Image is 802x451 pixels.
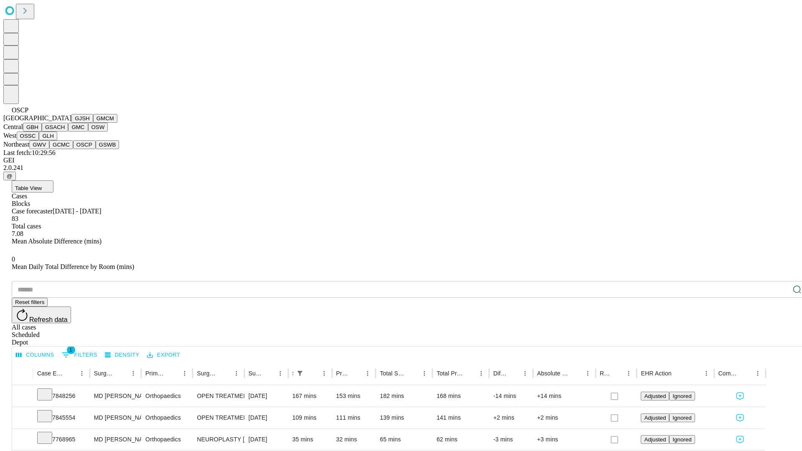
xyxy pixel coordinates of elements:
span: 7.08 [12,230,23,237]
span: Adjusted [644,415,666,421]
div: MD [PERSON_NAME] [94,429,137,450]
div: Total Scheduled Duration [380,370,406,377]
span: [DATE] - [DATE] [53,208,101,215]
div: Resolved in EHR [600,370,611,377]
span: [GEOGRAPHIC_DATA] [3,114,71,122]
span: Ignored [673,436,691,443]
div: 2.0.241 [3,164,799,172]
button: Show filters [294,367,306,379]
button: Menu [231,367,242,379]
div: NEUROPLASTY [MEDICAL_DATA] AT [GEOGRAPHIC_DATA] [197,429,240,450]
button: Sort [508,367,519,379]
button: Select columns [14,349,56,362]
button: Sort [407,367,419,379]
div: 111 mins [336,407,372,428]
div: EHR Action [641,370,671,377]
span: Case forecaster [12,208,53,215]
span: Refresh data [29,316,68,323]
span: Table View [15,185,42,191]
div: 141 mins [437,407,485,428]
button: Show filters [60,348,99,362]
div: Orthopaedics [145,407,188,428]
span: Ignored [673,415,691,421]
button: GJSH [71,114,93,123]
button: Export [145,349,182,362]
button: Menu [475,367,487,379]
span: Last fetch: 10:29:56 [3,149,56,156]
button: GSACH [42,123,68,132]
button: Sort [263,367,274,379]
div: OPEN TREATMENT DISTAL RADIAL INTRA-ARTICULAR FRACTURE OR EPIPHYSEAL SEPARATION [MEDICAL_DATA] 3 0... [197,407,240,428]
button: Sort [64,367,76,379]
button: Menu [76,367,88,379]
div: 167 mins [292,385,328,407]
button: Expand [16,433,29,447]
div: Surgery Date [249,370,262,377]
div: 7768965 [37,429,86,450]
div: [DATE] [249,429,284,450]
span: Mean Daily Total Difference by Room (mins) [12,263,134,270]
span: 1 [67,346,75,354]
button: GMC [68,123,88,132]
div: Primary Service [145,370,166,377]
button: Ignored [669,413,695,422]
div: Absolute Difference [537,370,569,377]
button: Sort [307,367,318,379]
div: Orthopaedics [145,385,188,407]
span: West [3,132,17,139]
button: OSSC [17,132,39,140]
button: Menu [519,367,531,379]
button: Sort [570,367,582,379]
span: OSCP [12,106,28,114]
button: Menu [274,367,286,379]
button: Menu [623,367,634,379]
span: Total cases [12,223,41,230]
div: +2 mins [537,407,591,428]
button: Ignored [669,435,695,444]
span: Central [3,123,23,130]
div: Comments [718,370,739,377]
button: Adjusted [641,413,669,422]
button: OSW [88,123,108,132]
button: Menu [127,367,139,379]
span: @ [7,173,13,179]
span: Northeast [3,141,29,148]
div: 1 active filter [294,367,306,379]
button: Menu [700,367,712,379]
div: 35 mins [292,429,328,450]
button: OSCP [73,140,96,149]
span: Reset filters [15,299,44,305]
div: +14 mins [537,385,591,407]
button: Sort [350,367,362,379]
span: Adjusted [644,436,666,443]
div: Surgery Name [197,370,218,377]
button: Menu [318,367,330,379]
button: GCMC [49,140,73,149]
span: 0 [12,256,15,263]
button: Sort [116,367,127,379]
button: Expand [16,411,29,426]
span: 83 [12,215,18,222]
span: Mean Absolute Difference (mins) [12,238,102,245]
div: Surgeon Name [94,370,115,377]
button: Sort [740,367,752,379]
div: Predicted In Room Duration [336,370,350,377]
div: 109 mins [292,407,328,428]
button: Menu [419,367,430,379]
button: GMCM [93,114,117,123]
button: Reset filters [12,298,48,307]
button: GWV [29,140,49,149]
div: MD [PERSON_NAME] [94,407,137,428]
button: GSWB [96,140,119,149]
div: -3 mins [493,429,529,450]
div: 32 mins [336,429,372,450]
div: [DATE] [249,385,284,407]
button: Ignored [669,392,695,400]
button: @ [3,172,16,180]
button: Sort [464,367,475,379]
div: 168 mins [437,385,485,407]
button: Menu [362,367,373,379]
button: Sort [167,367,179,379]
div: MD [PERSON_NAME] [94,385,137,407]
